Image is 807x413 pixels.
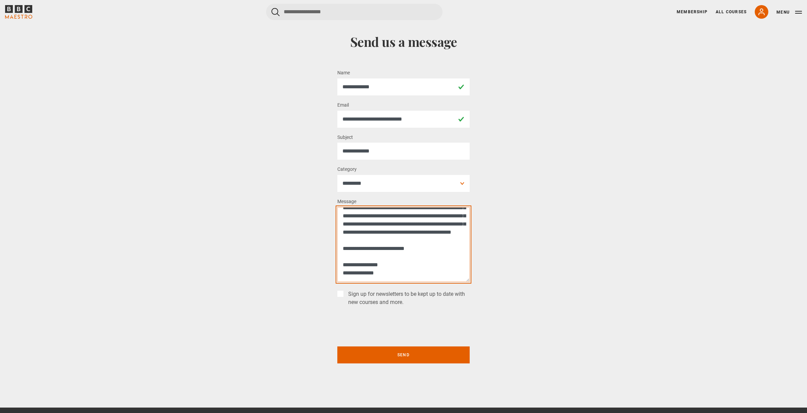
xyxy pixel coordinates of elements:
svg: BBC Maestro [5,5,32,19]
label: Category [337,165,357,174]
label: Email [337,101,349,109]
button: Submit the search query [271,8,280,16]
iframe: reCAPTCHA [337,315,440,341]
button: Toggle navigation [776,9,802,16]
label: Message [337,198,356,206]
label: Name [337,69,350,77]
label: Subject [337,133,353,142]
label: Sign up for newsletters to be kept up to date with new courses and more. [345,290,470,306]
a: Membership [677,9,708,15]
button: Send [337,346,470,363]
input: Search [266,4,443,20]
a: All Courses [716,9,747,15]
